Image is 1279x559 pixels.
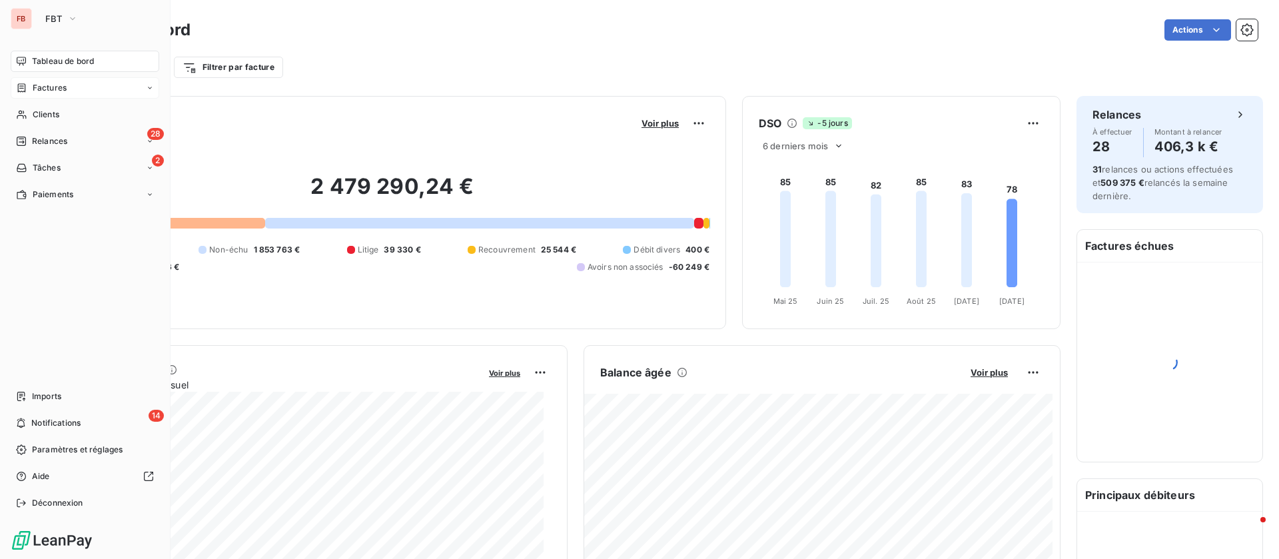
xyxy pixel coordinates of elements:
[209,244,248,256] span: Non-échu
[33,189,73,201] span: Paiements
[11,530,93,551] img: Logo LeanPay
[32,444,123,456] span: Paramètres et réglages
[485,366,524,378] button: Voir plus
[32,470,50,482] span: Aide
[773,296,798,306] tspan: Mai 25
[45,13,62,24] span: FBT
[669,261,709,273] span: -60 249 €
[32,390,61,402] span: Imports
[1164,19,1231,41] button: Actions
[32,135,67,147] span: Relances
[75,173,709,213] h2: 2 479 290,24 €
[384,244,420,256] span: 39 330 €
[1077,230,1262,262] h6: Factures échues
[817,296,844,306] tspan: Juin 25
[588,261,663,273] span: Avoirs non associés
[32,55,94,67] span: Tableau de bord
[999,296,1025,306] tspan: [DATE]
[478,244,536,256] span: Recouvrement
[152,155,164,167] span: 2
[11,466,159,487] a: Aide
[967,366,1012,378] button: Voir plus
[1100,177,1144,188] span: 509 375 €
[641,118,679,129] span: Voir plus
[32,497,83,509] span: Déconnexion
[31,417,81,429] span: Notifications
[600,364,671,380] h6: Balance âgée
[149,410,164,422] span: 14
[1234,514,1266,546] iframe: Intercom live chat
[489,368,520,378] span: Voir plus
[11,8,32,29] div: FB
[1092,128,1132,136] span: À effectuer
[763,141,828,151] span: 6 derniers mois
[1154,128,1222,136] span: Montant à relancer
[907,296,936,306] tspan: Août 25
[971,367,1008,378] span: Voir plus
[33,162,61,174] span: Tâches
[254,244,300,256] span: 1 853 763 €
[1154,136,1222,157] h4: 406,3 k €
[1077,479,1262,511] h6: Principaux débiteurs
[1092,164,1233,201] span: relances ou actions effectuées et relancés la semaine dernière.
[1092,107,1141,123] h6: Relances
[75,378,480,392] span: Chiffre d'affaires mensuel
[638,117,683,129] button: Voir plus
[759,115,781,131] h6: DSO
[863,296,889,306] tspan: Juil. 25
[685,244,709,256] span: 400 €
[1092,136,1132,157] h4: 28
[147,128,164,140] span: 28
[541,244,576,256] span: 25 544 €
[33,82,67,94] span: Factures
[803,117,851,129] span: -5 jours
[358,244,379,256] span: Litige
[1092,164,1102,175] span: 31
[954,296,979,306] tspan: [DATE]
[33,109,59,121] span: Clients
[174,57,283,78] button: Filtrer par facture
[634,244,680,256] span: Débit divers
